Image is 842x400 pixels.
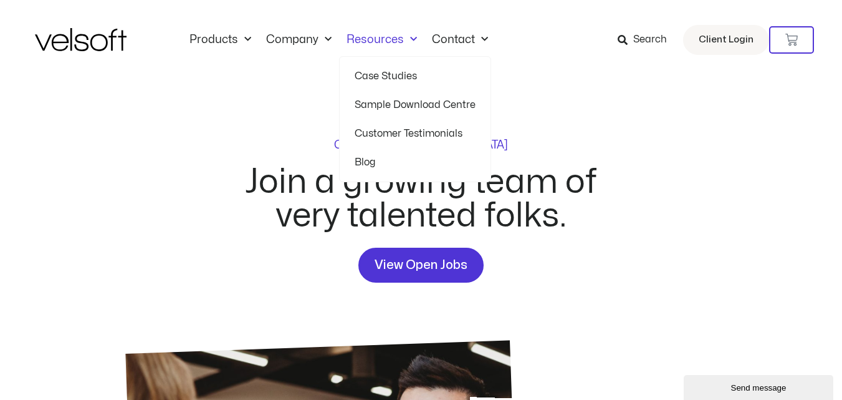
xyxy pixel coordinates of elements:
[633,32,667,48] span: Search
[424,33,495,47] a: ContactMenu Toggle
[182,33,495,47] nav: Menu
[355,148,476,177] a: Blog
[699,32,753,48] span: Client Login
[683,25,769,55] a: Client Login
[339,56,491,182] ul: ResourcesMenu Toggle
[684,373,836,400] iframe: chat widget
[35,28,127,51] img: Velsoft Training Materials
[339,33,424,47] a: ResourcesMenu Toggle
[259,33,339,47] a: CompanyMenu Toggle
[618,29,676,51] a: Search
[358,248,484,283] a: View Open Jobs
[375,255,467,275] span: View Open Jobs
[355,62,476,90] a: Case Studies
[334,140,508,151] p: Careers at [GEOGRAPHIC_DATA]
[355,90,476,119] a: Sample Download Centre
[355,119,476,148] a: Customer Testimonials
[182,33,259,47] a: ProductsMenu Toggle
[231,165,612,233] h2: Join a growing team of very talented folks.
